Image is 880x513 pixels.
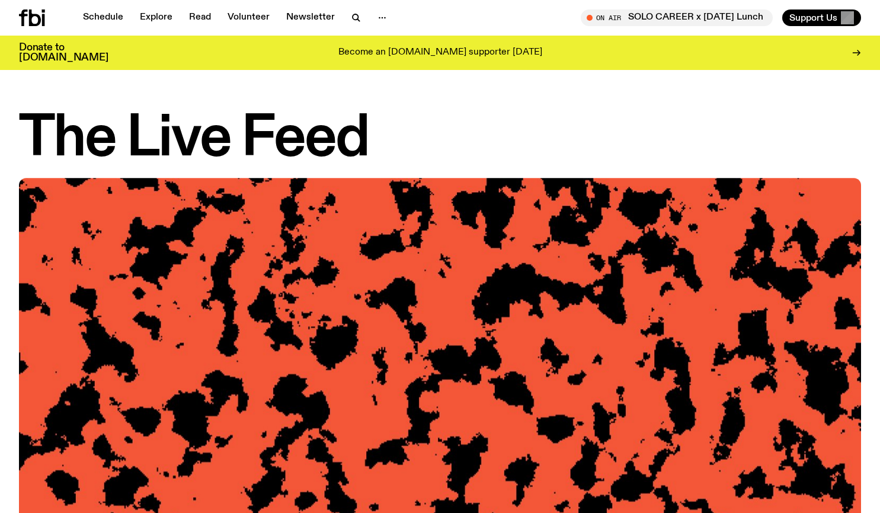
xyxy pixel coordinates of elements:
a: Explore [133,9,180,26]
span: Support Us [789,12,837,23]
a: Read [182,9,218,26]
h1: The Live Feed [19,113,861,166]
button: On AirSOLO CAREER x [DATE] Lunch [581,9,773,26]
a: Newsletter [279,9,342,26]
p: Become an [DOMAIN_NAME] supporter [DATE] [338,47,542,58]
button: Support Us [782,9,861,26]
a: Volunteer [220,9,277,26]
h3: Donate to [DOMAIN_NAME] [19,43,108,63]
a: Schedule [76,9,130,26]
